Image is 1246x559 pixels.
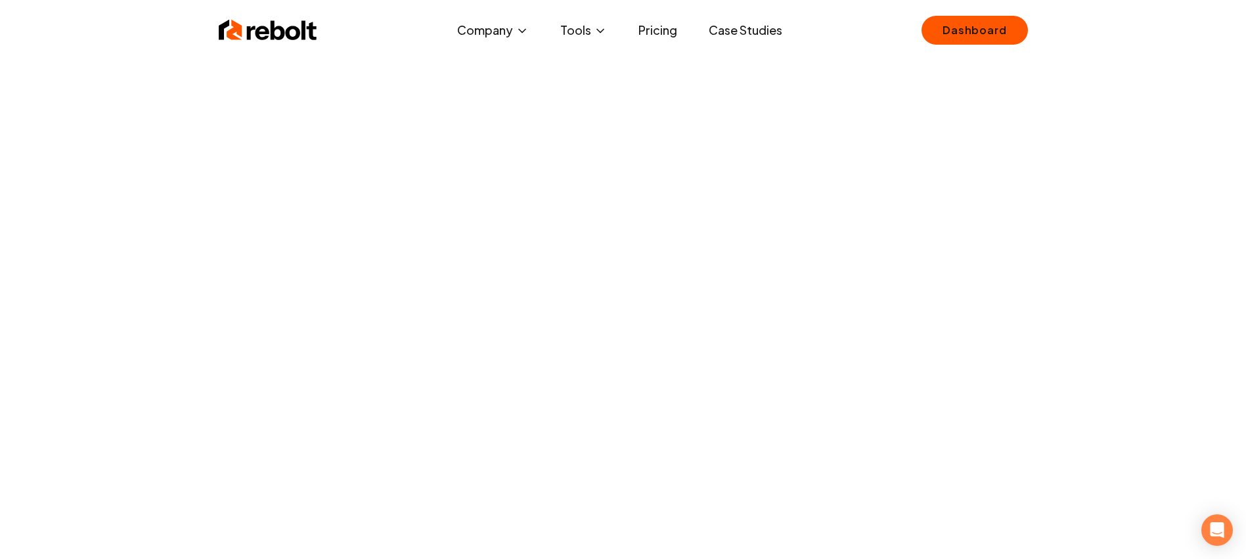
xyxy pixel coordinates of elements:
[922,16,1027,45] a: Dashboard
[447,17,539,43] button: Company
[698,17,793,43] a: Case Studies
[219,17,317,43] img: Rebolt Logo
[1201,514,1233,546] div: Open Intercom Messenger
[628,17,688,43] a: Pricing
[550,17,617,43] button: Tools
